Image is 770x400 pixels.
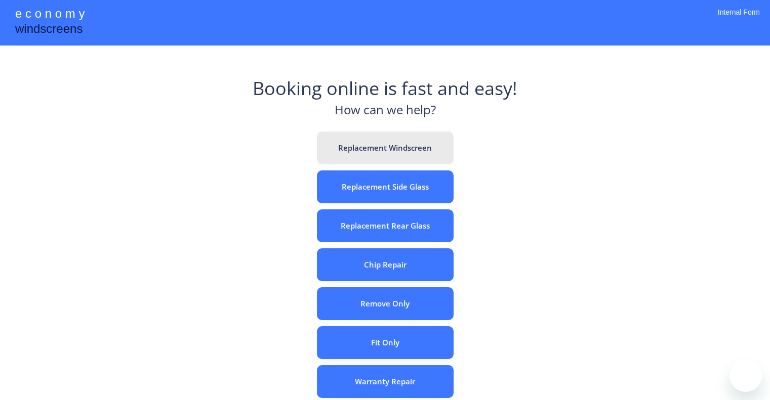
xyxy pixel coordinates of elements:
[317,131,454,164] button: Replacement Windscreen
[317,248,454,281] button: Chip Repair
[253,76,517,101] div: Booking online is fast and easy!
[317,365,454,398] button: Warranty Repair
[317,209,454,242] button: Replacement Rear Glass
[718,8,760,30] div: Internal Form
[317,326,454,359] button: Fit Only
[335,101,436,124] div: How can we help?
[317,170,454,203] button: Replacement Side Glass
[730,360,762,392] iframe: Button to launch messaging window
[15,20,83,40] div: windscreens
[15,5,85,24] div: e c o n o m y
[317,287,454,320] button: Remove Only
